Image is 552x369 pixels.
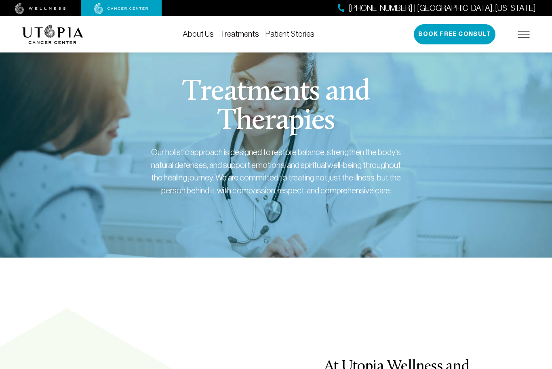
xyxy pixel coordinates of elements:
[338,2,536,14] a: [PHONE_NUMBER] | [GEOGRAPHIC_DATA], [US_STATE]
[349,2,536,14] span: [PHONE_NUMBER] | [GEOGRAPHIC_DATA], [US_STATE]
[15,3,66,14] img: wellness
[265,29,314,38] a: Patient Stories
[94,3,148,14] img: cancer center
[414,24,495,44] button: Book Free Consult
[151,146,401,197] div: Our holistic approach is designed to restore balance, strengthen the body's natural defenses, and...
[183,29,214,38] a: About Us
[122,78,431,136] h1: Treatments and Therapies
[220,29,259,38] a: Treatments
[22,25,83,44] img: logo
[518,31,530,38] img: icon-hamburger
